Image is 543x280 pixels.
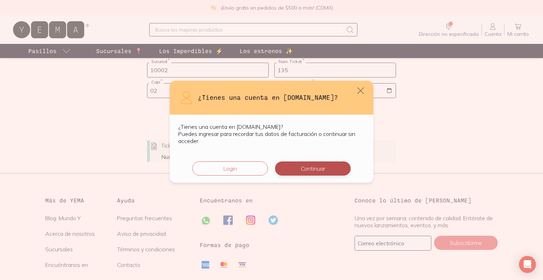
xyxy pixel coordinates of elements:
button: Login [192,161,268,176]
div: default [170,81,373,183]
div: Open Intercom Messenger [519,256,536,273]
h3: ¿Tienes una cuenta en [DOMAIN_NAME]? [198,93,365,102]
button: Continuar [275,161,351,176]
p: ¿Tienes una cuenta en [DOMAIN_NAME]? Puedes ingresar para recordar tus datos de facturación o con... [178,123,365,144]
